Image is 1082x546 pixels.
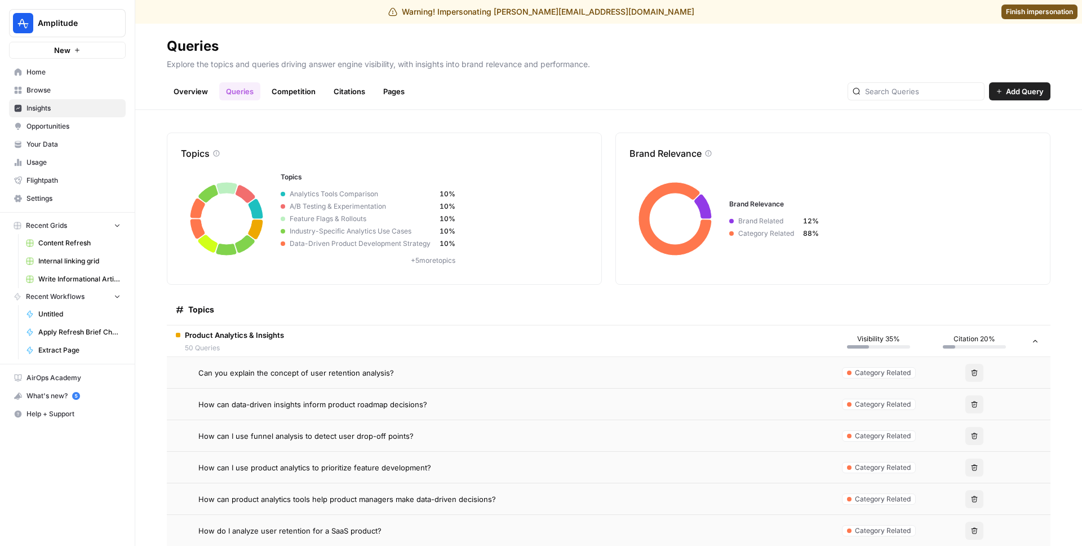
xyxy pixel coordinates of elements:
[265,82,322,100] a: Competition
[21,305,126,323] a: Untitled
[855,526,911,536] span: Category Related
[13,13,33,33] img: Amplitude Logo
[21,341,126,359] a: Extract Page
[803,228,819,239] span: 88%
[9,117,126,135] a: Opportunities
[1001,5,1077,19] a: Finish impersonation
[734,216,803,226] span: Brand Related
[167,82,215,100] a: Overview
[26,175,121,186] span: Flightpath
[26,193,121,204] span: Settings
[26,103,121,113] span: Insights
[198,399,427,410] span: How can data-driven insights inform product roadmap decisions?
[21,270,126,288] a: Write Informational Article
[440,214,455,224] span: 10%
[388,6,694,17] div: Warning! Impersonating [PERSON_NAME][EMAIL_ADDRESS][DOMAIN_NAME]
[21,234,126,252] a: Content Refresh
[9,190,126,208] a: Settings
[9,9,126,37] button: Workspace: Amplitude
[198,525,382,536] span: How do I analyze user retention for a SaaS product?
[26,292,85,302] span: Recent Workflows
[188,304,214,315] span: Topics
[285,239,440,249] span: Data-Driven Product Development Strategy
[167,37,219,55] div: Queries
[865,86,979,97] input: Search Queries
[9,63,126,81] a: Home
[803,216,819,226] span: 12%
[54,45,70,56] span: New
[855,431,911,441] span: Category Related
[198,494,496,505] span: How can product analytics tools help product managers make data-driven decisions?
[855,463,911,473] span: Category Related
[38,274,121,284] span: Write Informational Article
[26,373,121,383] span: AirOps Academy
[989,82,1050,100] button: Add Query
[26,67,121,77] span: Home
[440,189,455,199] span: 10%
[1006,86,1044,97] span: Add Query
[10,388,125,404] div: What's new?
[72,392,80,400] a: 5
[198,462,431,473] span: How can I use product analytics to prioritize feature development?
[281,172,585,182] h3: Topics
[9,288,126,305] button: Recent Workflows
[285,201,440,212] span: A/B Testing & Experimentation
[38,309,121,319] span: Untitled
[376,82,411,100] a: Pages
[857,334,900,344] span: Visibility 35%
[38,256,121,266] span: Internal linking grid
[198,430,414,442] span: How can I use funnel analysis to detect user drop-off points?
[21,252,126,270] a: Internal linking grid
[440,201,455,212] span: 10%
[855,399,911,409] span: Category Related
[38,345,121,355] span: Extract Page
[219,82,260,100] a: Queries
[198,367,394,378] span: Can you explain the concept of user retention analysis?
[855,368,911,378] span: Category Related
[26,221,67,231] span: Recent Grids
[9,153,126,171] a: Usage
[729,199,1034,209] h3: Brand Relevance
[21,323,126,341] a: Apply Refresh Brief Changes
[285,226,440,236] span: Industry-Specific Analytics Use Cases
[440,239,455,249] span: 10%
[38,17,106,29] span: Amplitude
[9,81,126,99] a: Browse
[26,139,121,149] span: Your Data
[9,387,126,405] button: What's new? 5
[954,334,995,344] span: Citation 20%
[185,343,284,353] span: 50 Queries
[185,329,284,341] span: Product Analytics & Insights
[9,217,126,234] button: Recent Grids
[1006,7,1073,17] span: Finish impersonation
[9,369,126,387] a: AirOps Academy
[38,238,121,248] span: Content Refresh
[440,226,455,236] span: 10%
[181,147,210,160] p: Topics
[9,99,126,117] a: Insights
[74,393,77,399] text: 5
[167,55,1050,70] p: Explore the topics and queries driving answer engine visibility, with insights into brand relevan...
[38,327,121,337] span: Apply Refresh Brief Changes
[26,157,121,168] span: Usage
[26,121,121,131] span: Opportunities
[26,409,121,419] span: Help + Support
[734,228,803,239] span: Category Related
[285,214,440,224] span: Feature Flags & Rollouts
[9,171,126,190] a: Flightpath
[281,256,585,266] p: + 5 more topics
[285,189,440,199] span: Analytics Tools Comparison
[9,42,126,59] button: New
[855,494,911,504] span: Category Related
[9,135,126,153] a: Your Data
[9,405,126,423] button: Help + Support
[327,82,372,100] a: Citations
[629,147,702,160] p: Brand Relevance
[26,85,121,95] span: Browse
